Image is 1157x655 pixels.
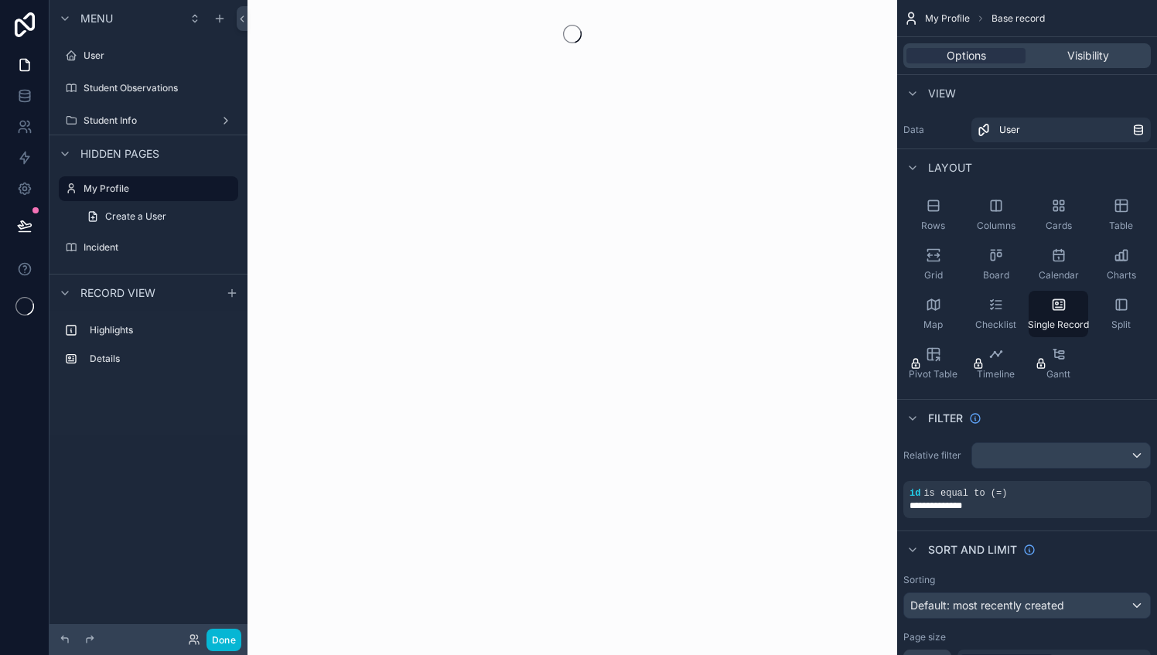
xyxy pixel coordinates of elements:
[909,368,957,380] span: Pivot Table
[928,542,1017,558] span: Sort And Limit
[947,48,986,63] span: Options
[206,629,241,651] button: Done
[84,82,235,94] label: Student Observations
[80,11,113,26] span: Menu
[1039,269,1079,281] span: Calendar
[1091,241,1151,288] button: Charts
[928,160,972,176] span: Layout
[903,124,965,136] label: Data
[49,311,247,387] div: scrollable content
[903,592,1151,619] button: Default: most recently created
[77,204,238,229] a: Create a User
[921,220,945,232] span: Rows
[977,220,1015,232] span: Columns
[925,12,970,25] span: My Profile
[59,176,238,201] a: My Profile
[1029,192,1088,238] button: Cards
[1046,220,1072,232] span: Cards
[903,291,963,337] button: Map
[1029,241,1088,288] button: Calendar
[84,241,235,254] label: Incident
[903,192,963,238] button: Rows
[1067,48,1109,63] span: Visibility
[1029,291,1088,337] button: Single Record
[84,114,213,127] label: Student Info
[1046,368,1070,380] span: Gantt
[971,118,1151,142] a: User
[910,599,1064,612] span: Default: most recently created
[1028,319,1089,331] span: Single Record
[84,183,229,195] label: My Profile
[1109,220,1133,232] span: Table
[1111,319,1131,331] span: Split
[59,43,238,68] a: User
[59,76,238,101] a: Student Observations
[1029,340,1088,387] button: Gantt
[80,285,155,301] span: Record view
[923,488,1007,499] span: is equal to (=)
[90,324,232,336] label: Highlights
[928,411,963,426] span: Filter
[966,241,1026,288] button: Board
[84,49,235,62] label: User
[903,574,935,586] label: Sorting
[903,241,963,288] button: Grid
[80,146,159,162] span: Hidden pages
[903,449,965,462] label: Relative filter
[966,192,1026,238] button: Columns
[59,235,238,260] a: Incident
[991,12,1045,25] span: Base record
[966,340,1026,387] button: Timeline
[1107,269,1136,281] span: Charts
[1091,291,1151,337] button: Split
[924,269,943,281] span: Grid
[966,291,1026,337] button: Checklist
[923,319,943,331] span: Map
[975,319,1016,331] span: Checklist
[928,86,956,101] span: View
[90,353,232,365] label: Details
[910,488,920,499] span: id
[983,269,1009,281] span: Board
[903,340,963,387] button: Pivot Table
[977,368,1015,380] span: Timeline
[1091,192,1151,238] button: Table
[105,210,166,223] span: Create a User
[999,124,1020,136] span: User
[59,108,238,133] a: Student Info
